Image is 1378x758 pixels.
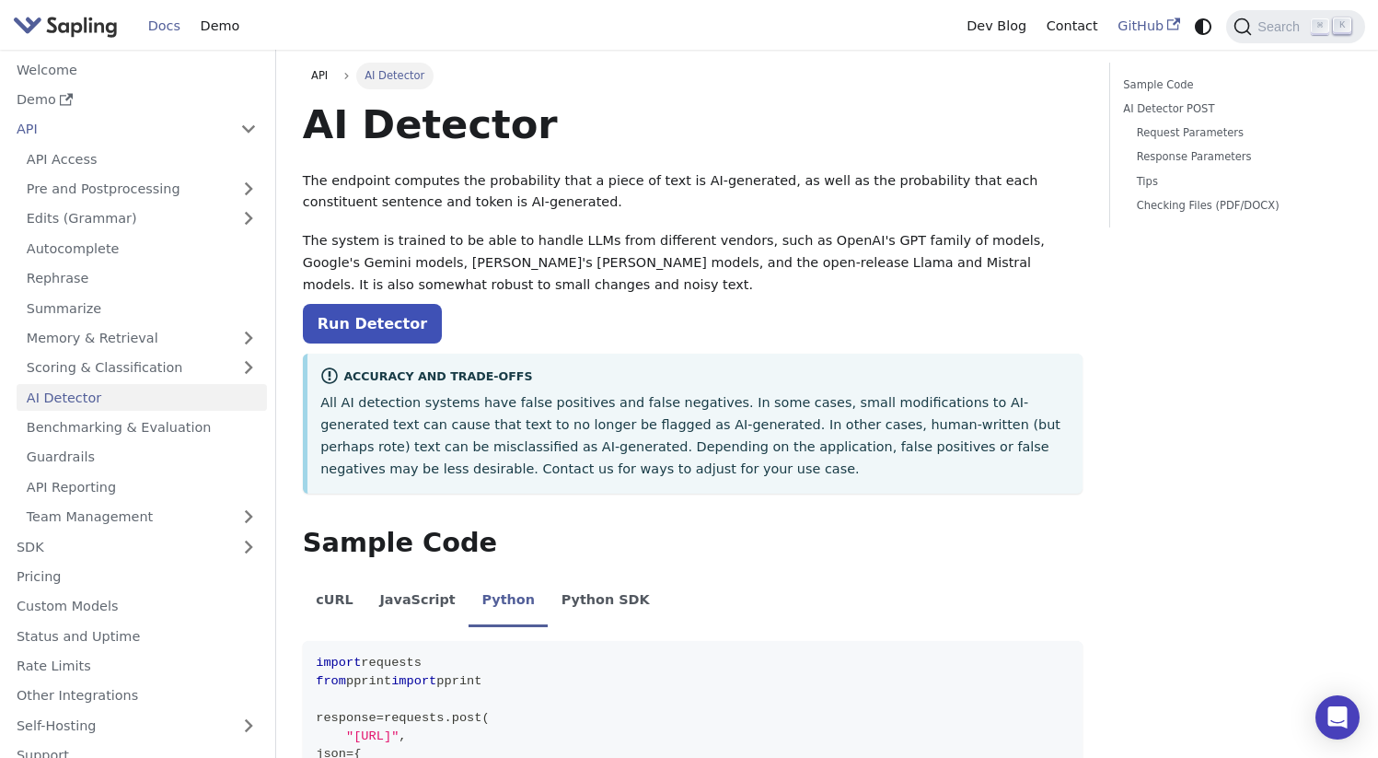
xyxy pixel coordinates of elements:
[436,674,481,688] span: pprint
[303,577,366,628] li: cURL
[17,265,267,292] a: Rephrase
[230,116,267,143] button: Collapse sidebar category 'API'
[399,729,406,743] span: ,
[6,653,267,680] a: Rate Limits
[303,304,442,344] a: Run Detector
[366,577,469,628] li: JavaScript
[230,533,267,560] button: Expand sidebar category 'SDK'
[17,325,267,352] a: Memory & Retrieval
[469,577,548,628] li: Python
[6,682,267,709] a: Other Integrations
[6,116,230,143] a: API
[6,564,267,590] a: Pricing
[6,56,267,83] a: Welcome
[13,13,124,40] a: Sapling.ai
[1137,173,1338,191] a: Tips
[303,170,1083,215] p: The endpoint computes the probability that a piece of text is AI-generated, as well as the probab...
[1137,148,1338,166] a: Response Parameters
[17,176,267,203] a: Pre and Postprocessing
[303,63,1083,88] nav: Breadcrumbs
[6,593,267,620] a: Custom Models
[316,656,361,670] span: import
[346,729,399,743] span: "[URL]"
[1137,124,1338,142] a: Request Parameters
[6,87,267,113] a: Demo
[17,444,267,471] a: Guardrails
[482,711,490,725] span: (
[1226,10,1364,43] button: Search (Command+K)
[17,146,267,172] a: API Access
[17,295,267,321] a: Summarize
[6,623,267,649] a: Status and Uptime
[452,711,482,725] span: post
[1190,13,1217,40] button: Switch between dark and light mode (currently system mode)
[17,384,267,411] a: AI Detector
[1311,18,1329,35] kbd: ⌘
[303,99,1083,149] h1: AI Detector
[6,533,230,560] a: SDK
[316,674,346,688] span: from
[17,504,267,531] a: Team Management
[956,12,1036,41] a: Dev Blog
[1123,100,1345,118] a: AI Detector POST
[376,711,384,725] span: =
[320,392,1070,480] p: All AI detection systems have false positives and false negatives. In some cases, small modificat...
[303,230,1083,296] p: The system is trained to be able to handle LLMs from different vendors, such as OpenAI's GPT fami...
[303,63,337,88] a: API
[303,527,1083,560] h2: Sample Code
[138,12,191,41] a: Docs
[17,355,267,381] a: Scoring & Classification
[1036,12,1108,41] a: Contact
[311,69,328,82] span: API
[17,205,267,232] a: Edits (Grammar)
[1107,12,1189,41] a: GitHub
[13,13,118,40] img: Sapling.ai
[17,414,267,441] a: Benchmarking & Evaluation
[1137,197,1338,215] a: Checking Files (PDF/DOCX)
[548,577,663,628] li: Python SDK
[17,235,267,262] a: Autocomplete
[1123,76,1345,94] a: Sample Code
[346,674,391,688] span: pprint
[445,711,452,725] span: .
[191,12,249,41] a: Demo
[320,367,1070,389] div: Accuracy and Trade-offs
[316,711,376,725] span: response
[384,711,445,725] span: requests
[361,656,422,670] span: requests
[17,473,267,500] a: API Reporting
[6,712,267,739] a: Self-Hosting
[1252,19,1311,34] span: Search
[1315,695,1360,740] div: Open Intercom Messenger
[1333,17,1351,34] kbd: K
[356,63,434,88] span: AI Detector
[391,674,436,688] span: import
